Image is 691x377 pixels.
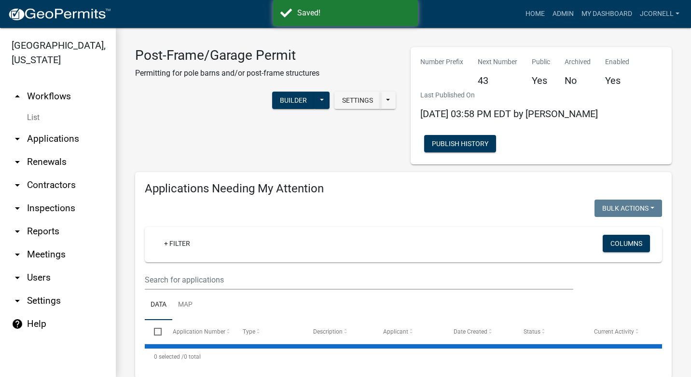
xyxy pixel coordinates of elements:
a: My Dashboard [578,5,636,23]
div: 0 total [145,345,662,369]
a: Map [172,290,198,321]
i: arrow_drop_down [12,249,23,260]
p: Enabled [605,57,629,67]
a: jcornell [636,5,683,23]
span: 0 selected / [154,353,184,360]
h5: Yes [605,75,629,86]
div: Saved! [297,7,411,19]
span: Application Number [173,328,225,335]
a: Home [522,5,549,23]
p: Last Published On [420,90,598,100]
button: Publish History [424,135,496,152]
button: Settings [334,92,381,109]
button: Bulk Actions [594,200,662,217]
datatable-header-cell: Status [514,320,585,343]
i: arrow_drop_down [12,156,23,168]
datatable-header-cell: Type [234,320,304,343]
span: Description [313,328,343,335]
h3: Post-Frame/Garage Permit [135,47,319,64]
datatable-header-cell: Date Created [444,320,514,343]
a: Admin [549,5,578,23]
h5: Yes [532,75,550,86]
a: Data [145,290,172,321]
i: arrow_drop_down [12,202,23,214]
datatable-header-cell: Applicant [374,320,444,343]
button: Columns [603,235,650,252]
i: arrow_drop_down [12,179,23,191]
h5: No [565,75,591,86]
a: + Filter [156,235,198,252]
h4: Applications Needing My Attention [145,182,662,196]
p: Archived [565,57,591,67]
span: [DATE] 03:58 PM EDT by [PERSON_NAME] [420,108,598,120]
i: help [12,318,23,330]
p: Number Prefix [420,57,463,67]
span: Applicant [383,328,408,335]
p: Public [532,57,550,67]
button: Builder [272,92,315,109]
datatable-header-cell: Select [145,320,163,343]
i: arrow_drop_down [12,295,23,307]
span: Date Created [454,328,487,335]
span: Status [524,328,540,335]
datatable-header-cell: Application Number [163,320,234,343]
i: arrow_drop_up [12,91,23,102]
wm-modal-confirm: Workflow Publish History [424,141,496,148]
datatable-header-cell: Current Activity [584,320,655,343]
i: arrow_drop_down [12,133,23,145]
span: Type [243,328,255,335]
i: arrow_drop_down [12,226,23,237]
datatable-header-cell: Description [304,320,374,343]
i: arrow_drop_down [12,272,23,283]
p: Permitting for pole barns and/or post-frame structures [135,67,319,79]
input: Search for applications [145,270,573,290]
span: Current Activity [594,328,634,335]
h5: 43 [478,75,517,86]
p: Next Number [478,57,517,67]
